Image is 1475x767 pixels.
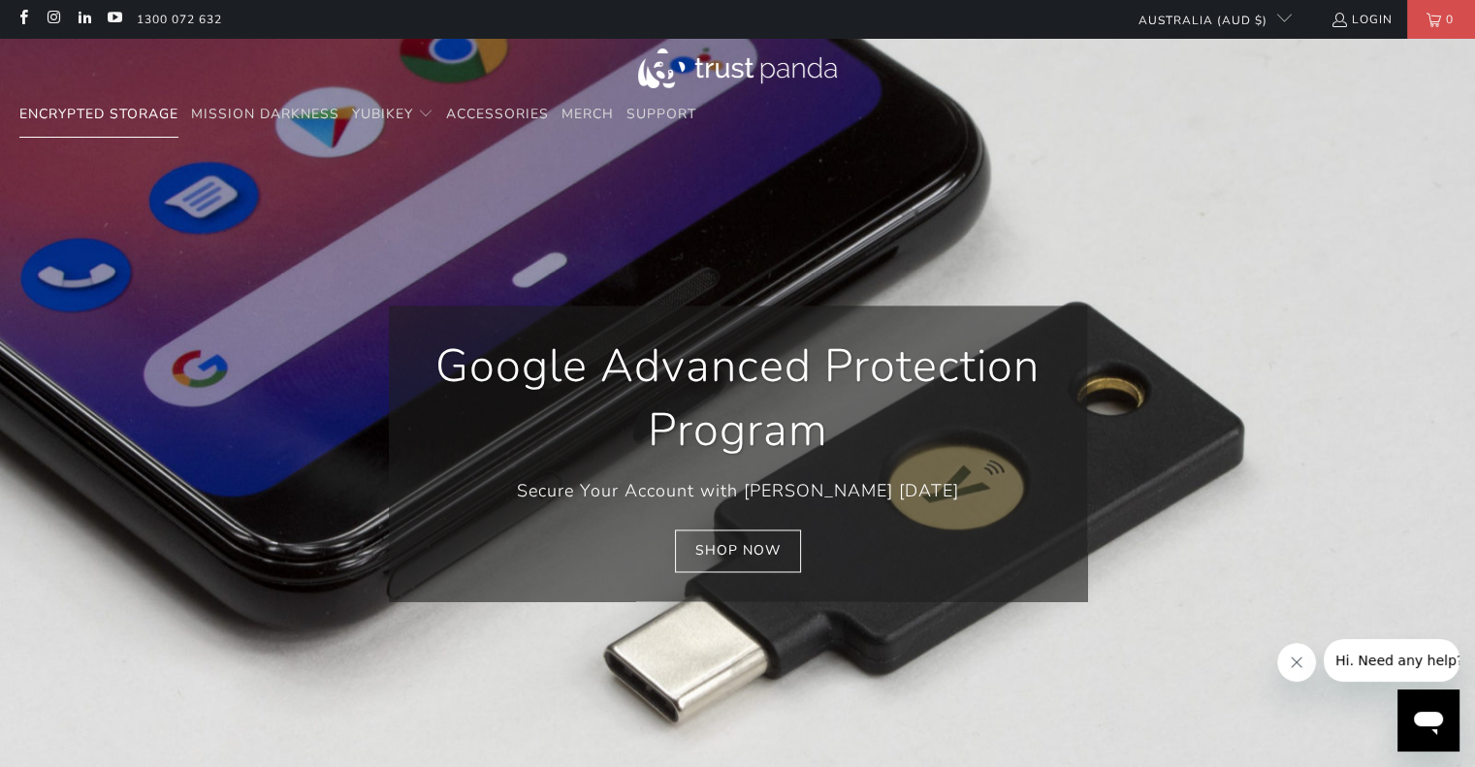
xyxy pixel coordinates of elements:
span: Merch [561,105,614,123]
a: Shop Now [675,529,801,573]
a: 1300 072 632 [137,9,222,30]
a: Trust Panda Australia on YouTube [106,12,122,27]
span: Support [626,105,696,123]
iframe: Button to launch messaging window [1397,689,1459,751]
p: Google Advanced Protection Program [418,336,1058,463]
span: Hi. Need any help? [12,14,140,29]
p: Secure Your Account with [PERSON_NAME] [DATE] [418,477,1058,505]
span: Accessories [446,105,549,123]
a: Merch [561,92,614,138]
span: YubiKey [352,105,413,123]
nav: Translation missing: en.navigation.header.main_nav [19,92,696,138]
a: Support [626,92,696,138]
a: Login [1331,9,1393,30]
a: Trust Panda Australia on Facebook [15,12,31,27]
img: Trust Panda Australia [638,48,837,88]
span: Encrypted Storage [19,105,178,123]
span: Mission Darkness [191,105,339,123]
iframe: Close message [1277,643,1316,682]
a: Trust Panda Australia on LinkedIn [76,12,92,27]
iframe: Message from company [1324,639,1459,682]
a: Encrypted Storage [19,92,178,138]
button: Search [1407,92,1456,135]
summary: YubiKey [352,92,433,138]
a: Accessories [446,92,549,138]
input: Search... [1281,92,1456,135]
a: Trust Panda Australia on Instagram [45,12,61,27]
a: Mission Darkness [191,92,339,138]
